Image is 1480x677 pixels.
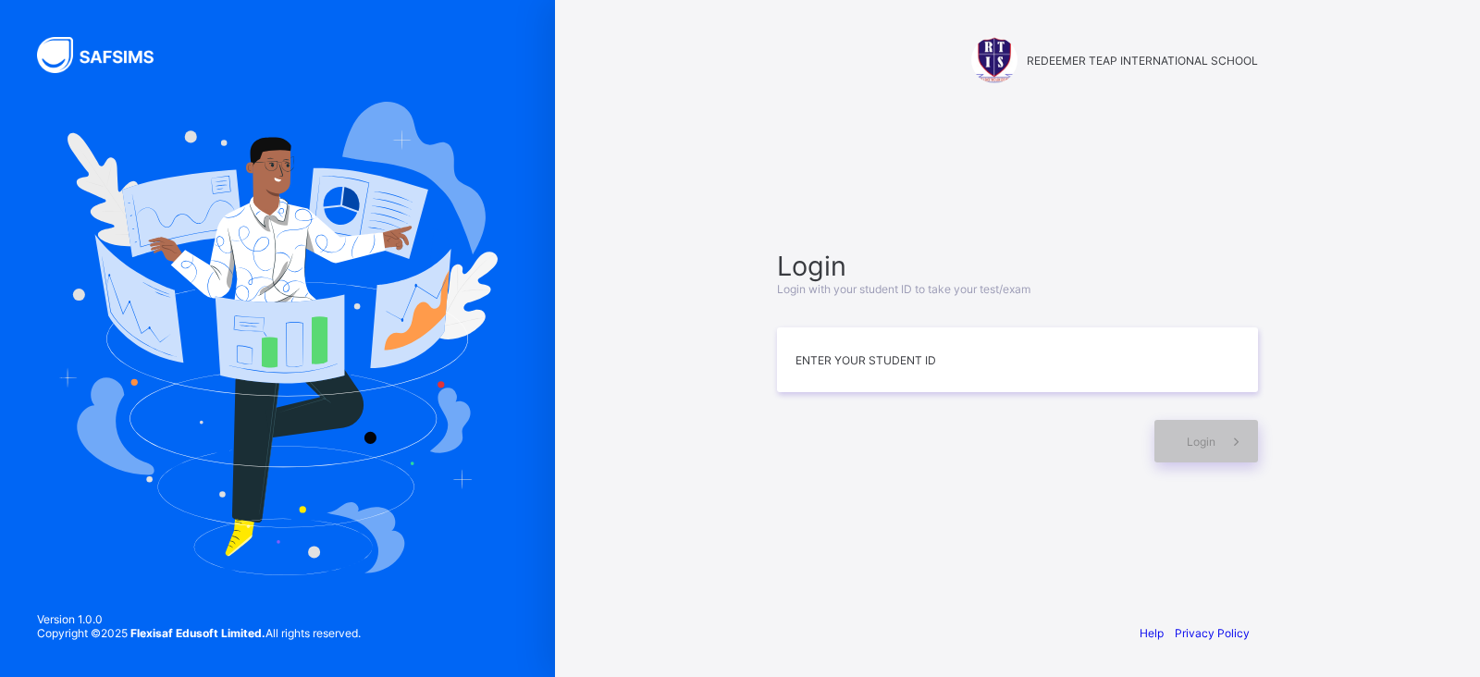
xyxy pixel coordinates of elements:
[37,612,361,626] span: Version 1.0.0
[1187,435,1215,449] span: Login
[777,250,1258,282] span: Login
[1175,626,1250,640] a: Privacy Policy
[37,37,176,73] img: SAFSIMS Logo
[1140,626,1164,640] a: Help
[130,626,265,640] strong: Flexisaf Edusoft Limited.
[1027,54,1258,68] span: REDEEMER TEAP INTERNATIONAL SCHOOL
[777,282,1030,296] span: Login with your student ID to take your test/exam
[37,626,361,640] span: Copyright © 2025 All rights reserved.
[57,102,498,575] img: Hero Image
